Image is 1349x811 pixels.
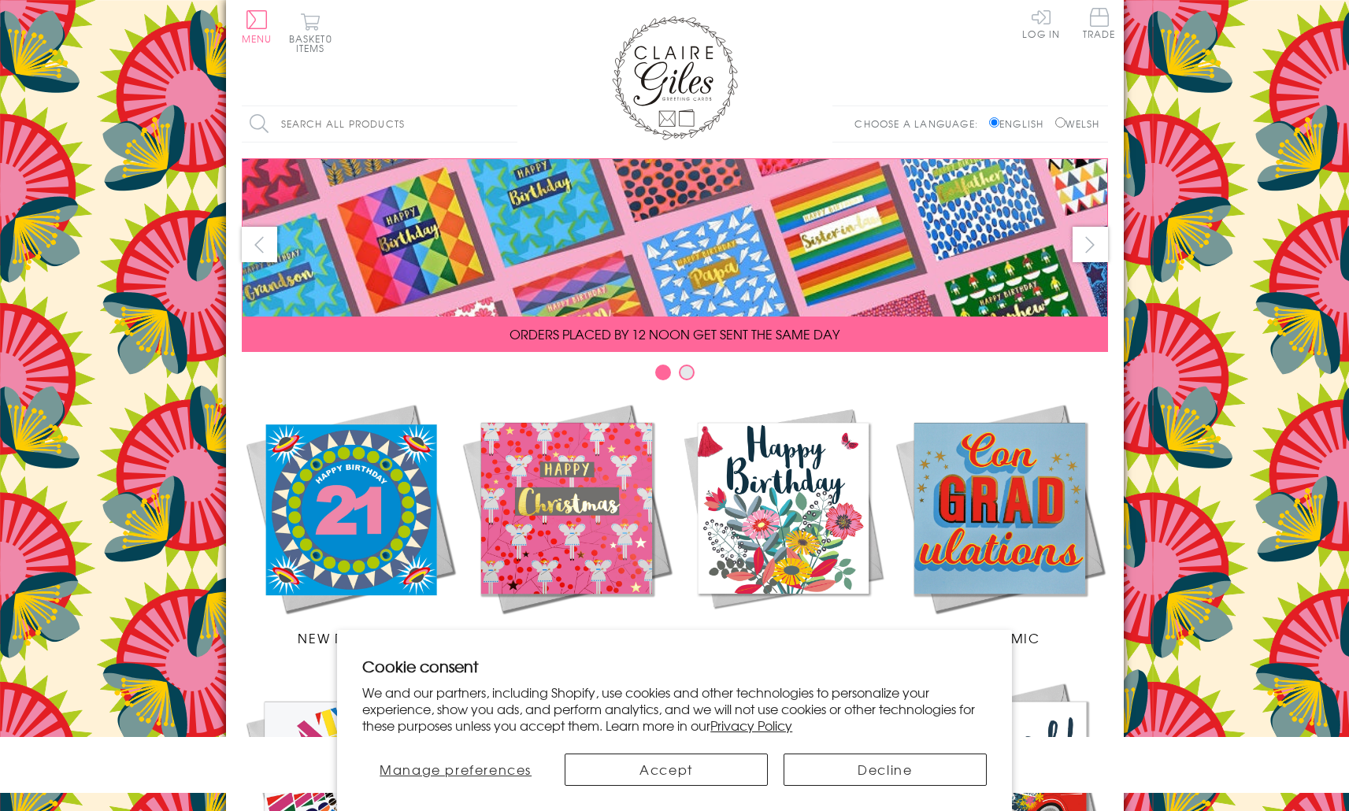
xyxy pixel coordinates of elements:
button: Menu [242,10,272,43]
button: Manage preferences [362,754,549,786]
span: Trade [1083,8,1116,39]
input: Welsh [1055,117,1065,128]
a: Birthdays [675,400,891,647]
span: Academic [959,628,1040,647]
label: Welsh [1055,117,1100,131]
input: English [989,117,999,128]
a: Log In [1022,8,1060,39]
a: Academic [891,400,1108,647]
span: Christmas [526,628,606,647]
h2: Cookie consent [362,655,987,677]
label: English [989,117,1051,131]
span: Menu [242,31,272,46]
span: New Releases [298,628,401,647]
button: Basket0 items [289,13,332,53]
button: Carousel Page 1 (Current Slide) [655,365,671,380]
button: Accept [565,754,768,786]
p: We and our partners, including Shopify, use cookies and other technologies to personalize your ex... [362,684,987,733]
input: Search all products [242,106,517,142]
div: Carousel Pagination [242,364,1108,388]
p: Choose a language: [854,117,986,131]
img: Claire Giles Greetings Cards [612,16,738,140]
button: prev [242,227,277,262]
a: New Releases [242,400,458,647]
a: Trade [1083,8,1116,42]
button: Carousel Page 2 [679,365,695,380]
button: Decline [784,754,987,786]
span: 0 items [296,31,332,55]
a: Christmas [458,400,675,647]
input: Search [502,106,517,142]
span: ORDERS PLACED BY 12 NOON GET SENT THE SAME DAY [510,324,839,343]
span: Birthdays [745,628,821,647]
span: Manage preferences [380,760,532,779]
a: Privacy Policy [710,716,792,735]
button: next [1073,227,1108,262]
